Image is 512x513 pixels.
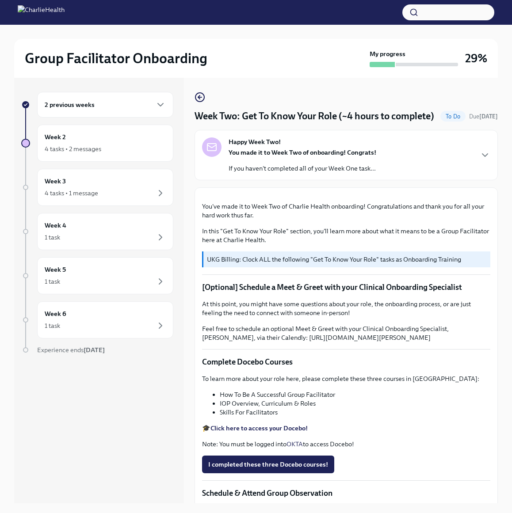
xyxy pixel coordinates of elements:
[229,148,376,156] strong: You made it to Week Two of onboarding! Congrats!
[21,257,173,294] a: Week 51 task
[21,213,173,250] a: Week 41 task
[45,321,60,330] div: 1 task
[229,137,281,146] strong: Happy Week Two!
[202,282,490,293] p: [Optional] Schedule a Meet & Greet with your Clinical Onboarding Specialist
[220,390,490,399] li: How To Be A Successful Group Facilitator
[45,176,66,186] h6: Week 3
[469,113,498,120] span: Due
[469,112,498,121] span: September 29th, 2025 10:00
[202,357,490,367] p: Complete Docebo Courses
[45,233,60,242] div: 1 task
[45,132,66,142] h6: Week 2
[440,113,466,120] span: To Do
[202,324,490,342] p: Feel free to schedule an optional Meet & Greet with your Clinical Onboarding Specialist, [PERSON_...
[37,346,105,354] span: Experience ends
[479,113,498,120] strong: [DATE]
[45,144,101,153] div: 4 tasks • 2 messages
[202,456,334,473] button: I completed these three Docebo courses!
[229,164,376,173] p: If you haven't completed all of your Week One task...
[202,202,490,220] p: You've made it to Week Two of Charlie Health onboarding! Congratulations and thank you for all yo...
[370,49,405,58] strong: My progress
[220,399,490,408] li: IOP Overview, Curriculum & Roles
[202,227,490,244] p: In this "Get To Know Your Role" section, you'll learn more about what it means to be a Group Faci...
[21,169,173,206] a: Week 34 tasks • 1 message
[207,255,487,264] p: UKG Billing: Clock ALL the following "Get To Know Your Role" tasks as Onboarding Training
[202,488,490,498] p: Schedule & Attend Group Observation
[45,265,66,274] h6: Week 5
[45,100,95,110] h6: 2 previous weeks
[45,309,66,319] h6: Week 6
[208,460,328,469] span: I completed these three Docebo courses!
[37,92,173,118] div: 2 previous weeks
[195,110,434,123] h4: Week Two: Get To Know Your Role (~4 hours to complete)
[210,424,308,432] a: Click here to access your Docebo!
[45,220,66,230] h6: Week 4
[287,440,303,448] a: OKTA
[45,277,60,286] div: 1 task
[18,5,65,19] img: CharlieHealth
[202,374,490,383] p: To learn more about your role here, please complete these three courses in [GEOGRAPHIC_DATA]:
[25,49,207,67] h2: Group Facilitator Onboarding
[84,346,105,354] strong: [DATE]
[45,189,98,198] div: 4 tasks • 1 message
[465,50,487,66] h3: 29%
[21,125,173,162] a: Week 24 tasks • 2 messages
[21,301,173,338] a: Week 61 task
[202,440,490,448] p: Note: You must be logged into to access Docebo!
[220,408,490,417] li: Skills For Facilitators
[202,424,490,433] p: 🎓
[202,300,490,317] p: At this point, you might have some questions about your role, the onboarding process, or are just...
